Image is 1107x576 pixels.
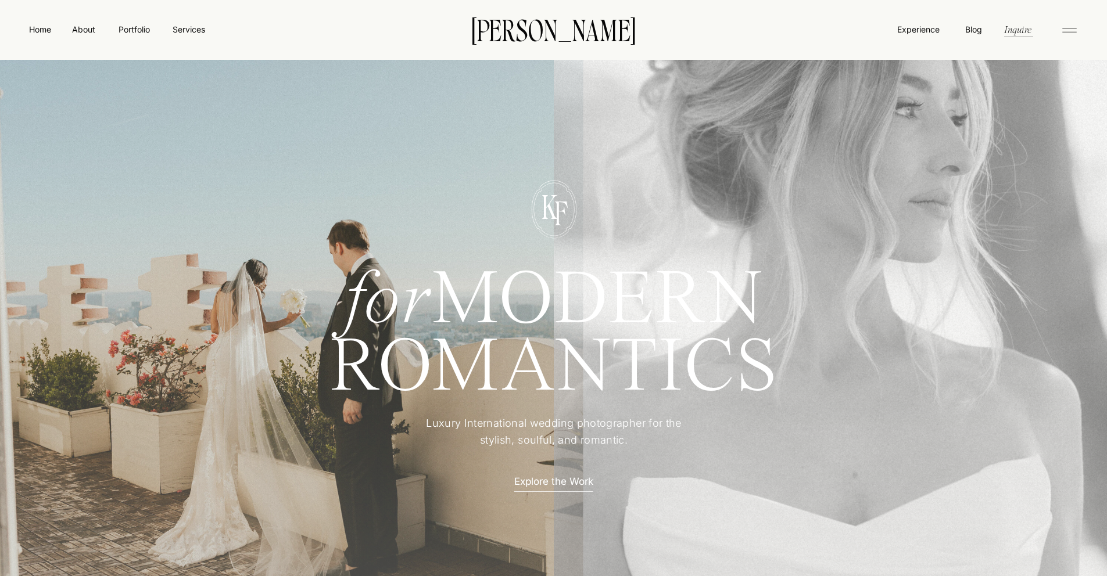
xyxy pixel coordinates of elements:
h1: ROMANTICS [287,336,821,399]
p: Luxury International wedding photographer for the stylish, soulful, and romantic. [409,415,699,449]
a: Services [171,23,206,35]
p: K [533,190,565,220]
a: Inquire [1003,23,1033,36]
h1: MODERN [287,268,821,324]
a: About [70,23,96,35]
a: Home [27,23,53,35]
p: F [545,197,577,226]
a: Blog [962,23,984,35]
a: Portfolio [113,23,155,35]
a: [PERSON_NAME] [454,17,654,41]
i: for [345,264,432,340]
a: Explore the Work [503,474,605,487]
a: Experience [896,23,941,35]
